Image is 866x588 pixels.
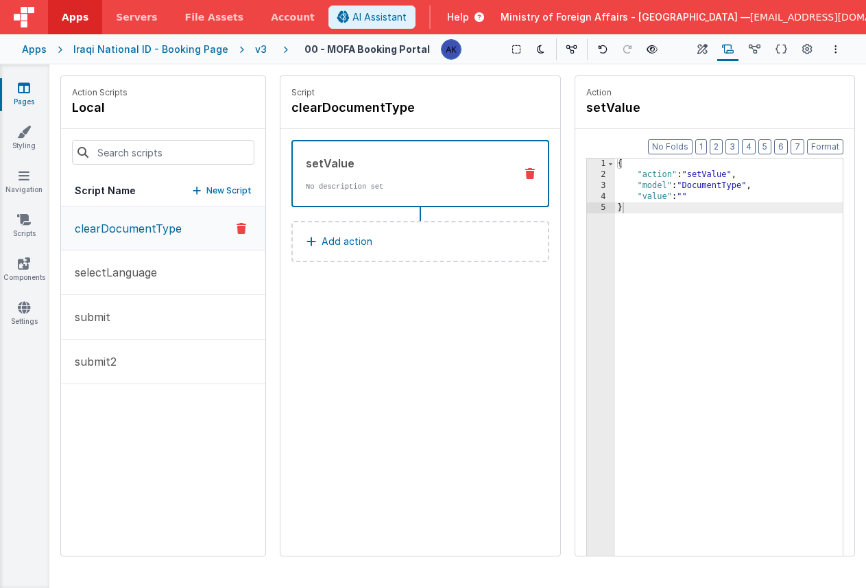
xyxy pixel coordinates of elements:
[742,139,756,154] button: 4
[255,43,272,56] div: v3
[501,10,750,24] span: Ministry of Foreign Affairs - [GEOGRAPHIC_DATA] —
[758,139,771,154] button: 5
[67,264,157,281] p: selectLanguage
[328,5,416,29] button: AI Assistant
[586,87,844,98] p: Action
[587,180,615,191] div: 3
[22,43,47,56] div: Apps
[67,353,117,370] p: submit2
[61,295,265,340] button: submit
[61,207,265,250] button: clearDocumentType
[304,44,430,54] h4: 00 - MOFA Booking Portal
[306,181,505,192] p: No description set
[306,155,505,172] div: setValue
[587,158,615,169] div: 1
[185,10,244,24] span: File Assets
[291,87,549,98] p: Script
[62,10,88,24] span: Apps
[61,340,265,384] button: submit2
[206,184,252,198] p: New Script
[587,191,615,202] div: 4
[291,98,497,117] h4: clearDocumentType
[587,169,615,180] div: 2
[352,10,407,24] span: AI Assistant
[67,220,182,237] p: clearDocumentType
[322,233,372,250] p: Add action
[447,10,469,24] span: Help
[73,43,228,56] div: Iraqi National ID - Booking Page
[710,139,723,154] button: 2
[67,309,110,325] p: submit
[828,41,844,58] button: Options
[193,184,252,198] button: New Script
[791,139,804,154] button: 7
[725,139,739,154] button: 3
[61,250,265,295] button: selectLanguage
[72,140,254,165] input: Search scripts
[116,10,157,24] span: Servers
[587,202,615,213] div: 5
[442,40,461,59] img: 1f6063d0be199a6b217d3045d703aa70
[72,98,128,117] h4: local
[774,139,788,154] button: 6
[807,139,843,154] button: Format
[695,139,707,154] button: 1
[586,98,792,117] h4: setValue
[648,139,693,154] button: No Folds
[291,221,549,262] button: Add action
[72,87,128,98] p: Action Scripts
[75,184,136,198] h5: Script Name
